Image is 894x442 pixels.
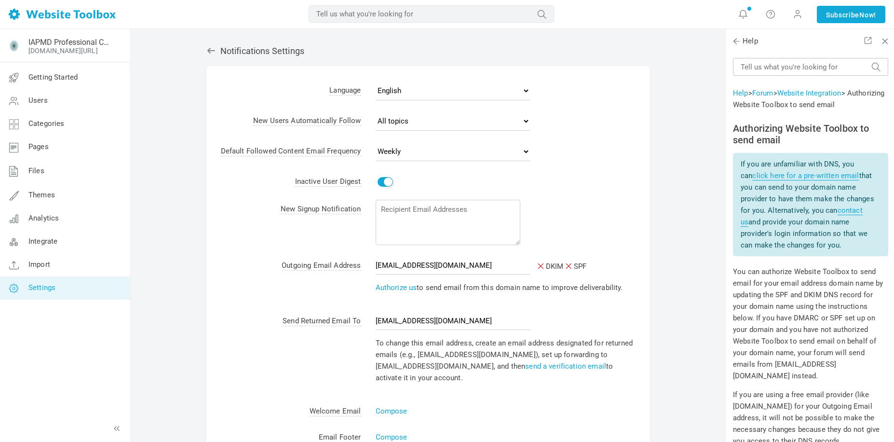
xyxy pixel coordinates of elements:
[295,177,361,187] span: Inactive User Digest
[282,261,361,271] span: Outgoing Email Address
[221,147,361,156] span: Default Followed Content Email Frequency
[376,337,636,384] p: To change this email address, create an email address designated for returned emails (e.g., [EMAI...
[28,283,55,292] span: Settings
[752,171,859,180] a: click here for a pre-written email
[733,266,888,382] p: You can authorize Website Toolbox to send email for your email address domain name by updating th...
[752,89,773,97] a: Forum
[733,89,884,109] span: > > > Authorizing Website Toolbox to send email
[28,142,49,151] span: Pages
[525,362,606,371] a: send a verification email
[376,282,636,293] p: to send email from this domain name to improve deliverability.
[733,89,748,97] a: Help
[283,317,361,326] span: Send Returned Email To
[733,123,888,146] h2: Authorizing Website Toolbox to send email
[28,214,59,222] span: Analytics
[206,46,650,56] h2: Notifications Settings
[376,433,407,442] a: Compose
[310,407,361,416] span: Welcome Email
[329,86,361,96] span: Language
[376,283,417,292] a: Authorize us
[536,261,586,272] span: DKIM SPF
[376,407,407,415] a: Compose
[281,205,361,214] span: New Signup Notification
[28,73,78,82] span: Getting Started
[309,5,554,23] input: Tell us what you're looking for
[731,36,741,46] span: Back
[817,6,885,23] a: SubscribeNow!
[777,89,841,97] a: Website Integration
[28,38,112,47] a: IAPMD Professional Community
[28,119,65,128] span: Categories
[28,191,55,199] span: Themes
[28,166,44,175] span: Files
[28,96,48,105] span: Users
[376,200,520,245] textarea: Recipient Email Addresses
[28,260,50,269] span: Import
[733,58,888,76] input: Tell us what you're looking for
[28,237,57,246] span: Integrate
[28,47,98,55] a: [DOMAIN_NAME][URL]
[733,36,758,46] span: Help
[253,116,361,126] span: New Users Automatically Follow
[6,38,22,54] img: NAPMDD_Logo_Flower.png
[741,158,880,251] p: If you are unfamiliar with DNS, you can that you can send to your domain name provider to have th...
[859,10,876,20] span: Now!
[378,177,393,187] input: Yes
